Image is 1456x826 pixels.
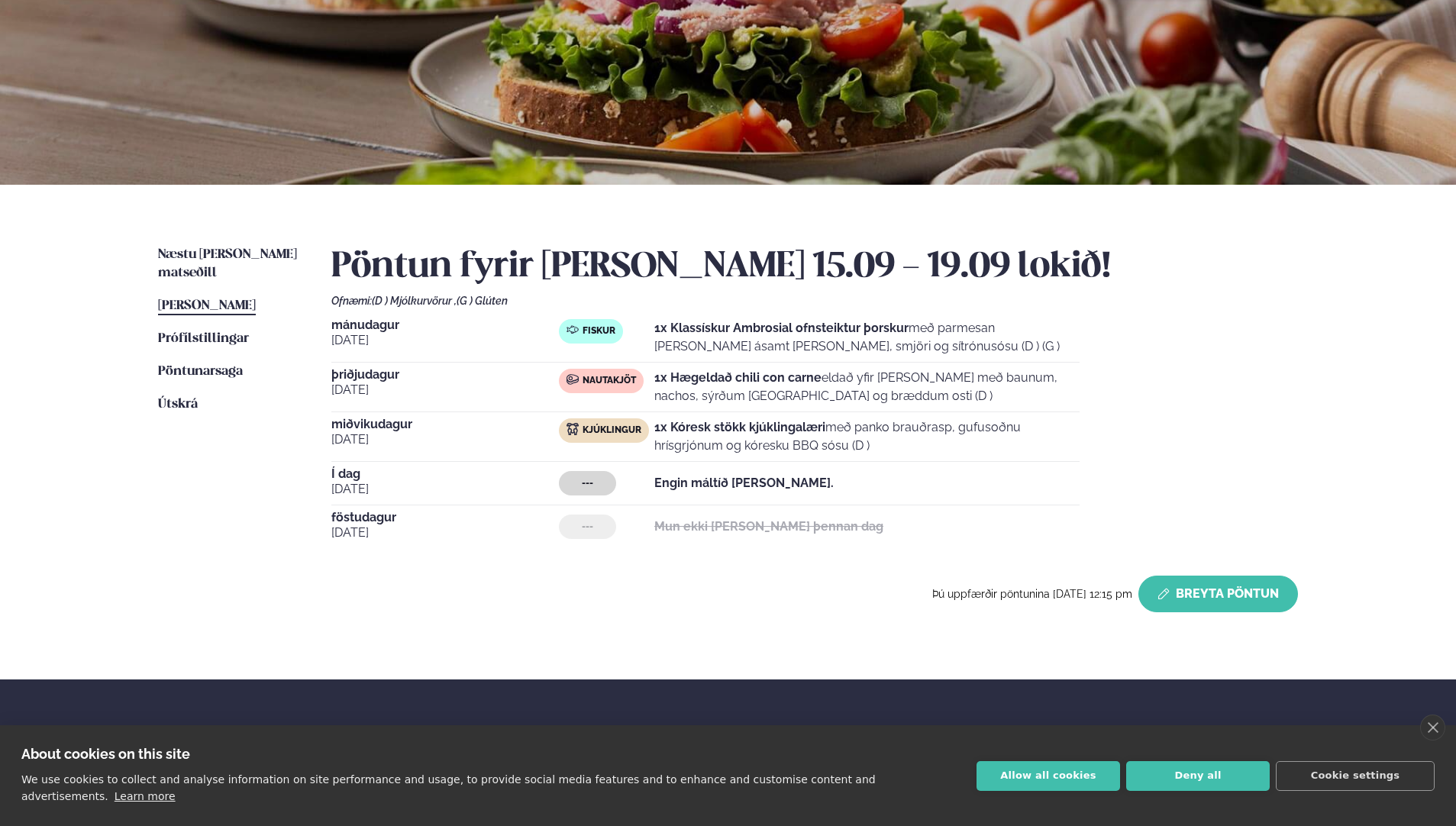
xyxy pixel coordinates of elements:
div: Ofnæmi: [331,295,1298,307]
img: beef.svg [567,373,579,386]
p: með panko brauðrasp, gufusoðnu hrísgrjónum og kóresku BBQ sósu (D ) [654,418,1080,455]
button: Deny all [1126,761,1270,791]
span: Nautakjöt [583,375,636,387]
strong: 1x Hægeldað chili con carne [654,370,822,385]
strong: 1x Klassískur Ambrosial ofnsteiktur þorskur [654,321,909,335]
a: Næstu [PERSON_NAME] matseðill [158,246,301,282]
span: Fiskur [583,325,615,337]
span: (G ) Glúten [457,295,508,307]
h2: Pöntun fyrir [PERSON_NAME] 15.09 - 19.09 lokið! [331,246,1298,289]
a: close [1420,715,1445,740]
span: --- [582,477,593,489]
p: eldað yfir [PERSON_NAME] með baunum, nachos, sýrðum [GEOGRAPHIC_DATA] og bræddum osti (D ) [654,369,1080,405]
span: --- [582,521,593,533]
a: Prófílstillingar [158,330,249,348]
span: Kjúklingur [583,424,641,437]
span: Næstu [PERSON_NAME] matseðill [158,248,297,279]
strong: Engin máltíð [PERSON_NAME]. [654,476,834,490]
button: Breyta Pöntun [1138,576,1298,612]
button: Cookie settings [1276,761,1435,791]
p: We use cookies to collect and analyse information on site performance and usage, to provide socia... [21,773,876,802]
span: Prófílstillingar [158,332,249,345]
strong: Mun ekki [PERSON_NAME] þennan dag [654,519,883,534]
strong: About cookies on this site [21,746,190,762]
span: Pöntunarsaga [158,365,243,378]
a: Learn more [115,790,176,802]
span: Útskrá [158,398,198,411]
span: föstudagur [331,511,559,524]
a: Útskrá [158,395,198,414]
img: fish.svg [567,324,579,336]
span: Þú uppfærðir pöntunina [DATE] 12:15 pm [932,588,1132,600]
span: [DATE] [331,431,559,449]
strong: 1x Kóresk stökk kjúklingalæri [654,420,825,434]
a: [PERSON_NAME] [158,297,256,315]
span: [PERSON_NAME] [158,299,256,312]
p: með parmesan [PERSON_NAME] ásamt [PERSON_NAME], smjöri og sítrónusósu (D ) (G ) [654,319,1080,356]
span: mánudagur [331,319,559,331]
button: Allow all cookies [977,761,1120,791]
span: þriðjudagur [331,369,559,381]
span: [DATE] [331,480,559,499]
span: Í dag [331,468,559,480]
span: [DATE] [331,381,559,399]
a: Pöntunarsaga [158,363,243,381]
span: [DATE] [331,524,559,542]
span: [DATE] [331,331,559,350]
img: chicken.svg [567,423,579,435]
span: miðvikudagur [331,418,559,431]
span: (D ) Mjólkurvörur , [372,295,457,307]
